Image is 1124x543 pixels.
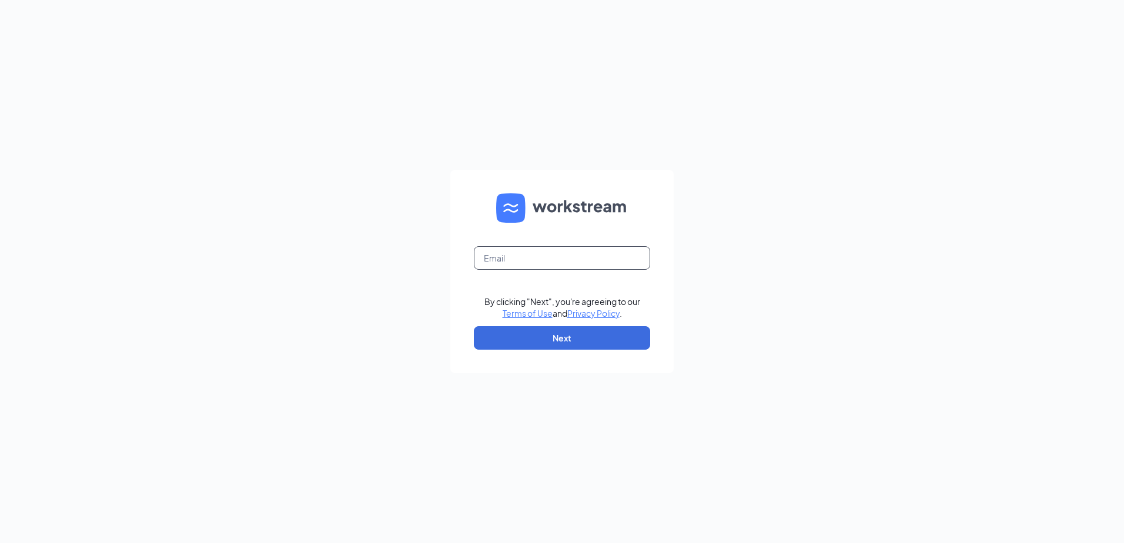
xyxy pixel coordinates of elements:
[567,308,620,319] a: Privacy Policy
[484,296,640,319] div: By clicking "Next", you're agreeing to our and .
[474,246,650,270] input: Email
[474,326,650,350] button: Next
[503,308,553,319] a: Terms of Use
[496,193,628,223] img: WS logo and Workstream text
